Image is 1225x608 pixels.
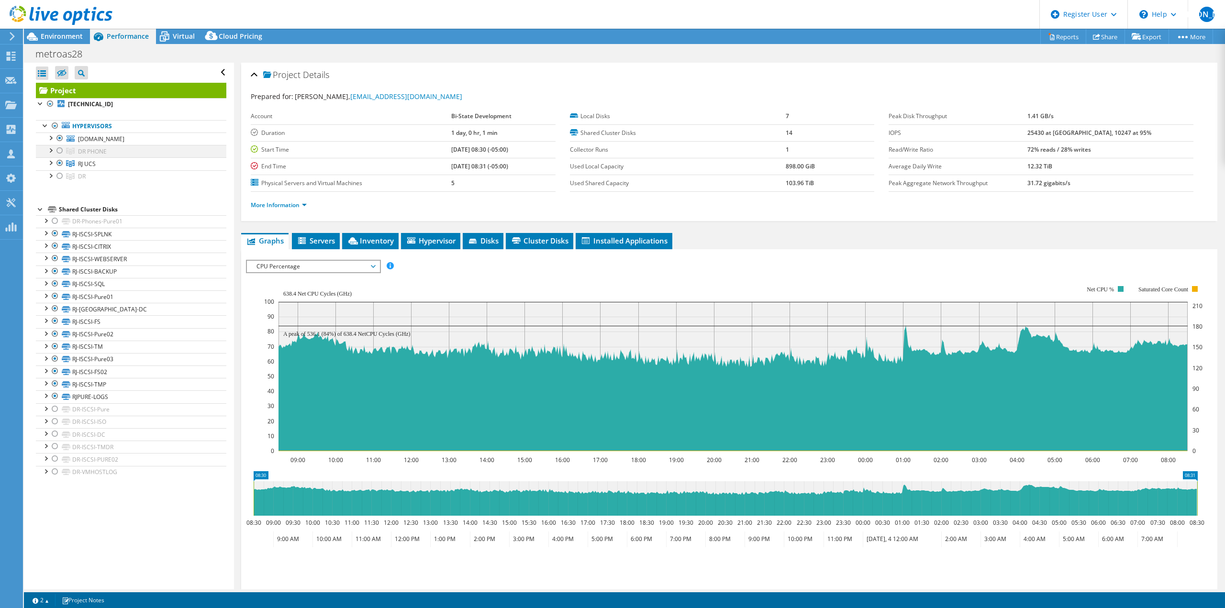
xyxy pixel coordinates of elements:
[993,519,1008,527] text: 03:30
[1040,29,1086,44] a: Reports
[1027,179,1070,187] b: 31.72 gigabits/s
[36,278,226,290] a: RJ-ISCSI-SQL
[451,179,455,187] b: 5
[972,456,987,464] text: 03:00
[1138,286,1189,293] text: Saturated Core Count
[889,111,1027,121] label: Peak Disk Throughput
[1027,145,1091,154] b: 72% reads / 28% writes
[973,519,988,527] text: 03:00
[295,92,462,101] span: [PERSON_NAME],
[36,341,226,353] a: RJ-ISCSI-TM
[406,236,456,245] span: Hypervisor
[914,519,929,527] text: 01:30
[78,135,124,143] span: [DOMAIN_NAME]
[264,298,274,306] text: 100
[570,178,786,188] label: Used Shared Capacity
[31,49,97,59] h1: metroas28
[36,215,226,228] a: DR-Phones-Pure01
[600,519,615,527] text: 17:30
[251,178,451,188] label: Physical Servers and Virtual Machines
[263,70,301,80] span: Project
[896,456,911,464] text: 01:00
[889,128,1027,138] label: IOPS
[757,519,772,527] text: 21:30
[366,456,381,464] text: 11:00
[570,128,786,138] label: Shared Cluster Disks
[889,145,1027,155] label: Read/Write Ratio
[347,236,394,245] span: Inventory
[36,315,226,328] a: RJ-ISCSI-FS
[267,387,274,395] text: 40
[403,519,418,527] text: 12:30
[954,519,969,527] text: 02:30
[1027,162,1052,170] b: 12.32 TiB
[797,519,812,527] text: 22:30
[1192,385,1199,393] text: 90
[36,453,226,465] a: DR-ISCSI-PURE02
[384,519,399,527] text: 12:00
[267,327,274,335] text: 80
[1047,456,1062,464] text: 05:00
[251,92,293,101] label: Prepared for:
[36,120,226,133] a: Hypervisors
[786,145,789,154] b: 1
[511,236,568,245] span: Cluster Disks
[679,519,693,527] text: 19:30
[36,441,226,453] a: DR-ISCSI-TMDR
[786,162,815,170] b: 898.00 GiB
[745,456,759,464] text: 21:00
[328,456,343,464] text: 10:00
[1125,29,1169,44] a: Export
[856,519,870,527] text: 00:00
[1192,364,1203,372] text: 120
[36,466,226,478] a: DR-VMHOSTLOG
[267,357,274,365] text: 60
[290,456,305,464] text: 09:00
[36,83,226,98] a: Project
[1091,519,1106,527] text: 06:00
[570,145,786,155] label: Collector Runs
[36,303,226,315] a: RJ-[GEOGRAPHIC_DATA]-DC
[468,236,499,245] span: Disks
[1192,343,1203,351] text: 150
[251,128,451,138] label: Duration
[271,447,274,455] text: 0
[451,162,508,170] b: [DATE] 08:31 (-05:00)
[1086,29,1125,44] a: Share
[36,328,226,341] a: RJ-ISCSI-Pure02
[669,456,684,464] text: 19:00
[1123,456,1138,464] text: 07:00
[423,519,438,527] text: 13:00
[36,98,226,111] a: [TECHNICAL_ID]
[659,519,674,527] text: 19:00
[522,519,536,527] text: 15:30
[267,432,274,440] text: 10
[820,456,835,464] text: 23:00
[816,519,831,527] text: 23:00
[639,519,654,527] text: 18:30
[1087,286,1114,293] text: Net CPU %
[570,162,786,171] label: Used Local Capacity
[1032,519,1047,527] text: 04:30
[502,519,517,527] text: 15:00
[246,236,284,245] span: Graphs
[541,519,556,527] text: 16:00
[1192,447,1196,455] text: 0
[36,145,226,157] a: DR PHONE
[1013,519,1027,527] text: 04:00
[593,456,608,464] text: 17:00
[350,92,462,101] a: [EMAIL_ADDRESS][DOMAIN_NAME]
[297,236,335,245] span: Servers
[36,353,226,365] a: RJ-ISCSI-Pure03
[107,32,149,41] span: Performance
[875,519,890,527] text: 00:30
[78,160,96,168] span: RJ UCS
[479,456,494,464] text: 14:00
[325,519,340,527] text: 10:30
[36,290,226,303] a: RJ-ISCSI-Pure01
[283,331,411,337] text: A peak of 536.1 (84%) of 638.4 NetCPU Cycles (GHz)
[36,265,226,278] a: RJ-ISCSI-BACKUP
[36,133,226,145] a: [DOMAIN_NAME]
[482,519,497,527] text: 14:30
[36,170,226,183] a: DR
